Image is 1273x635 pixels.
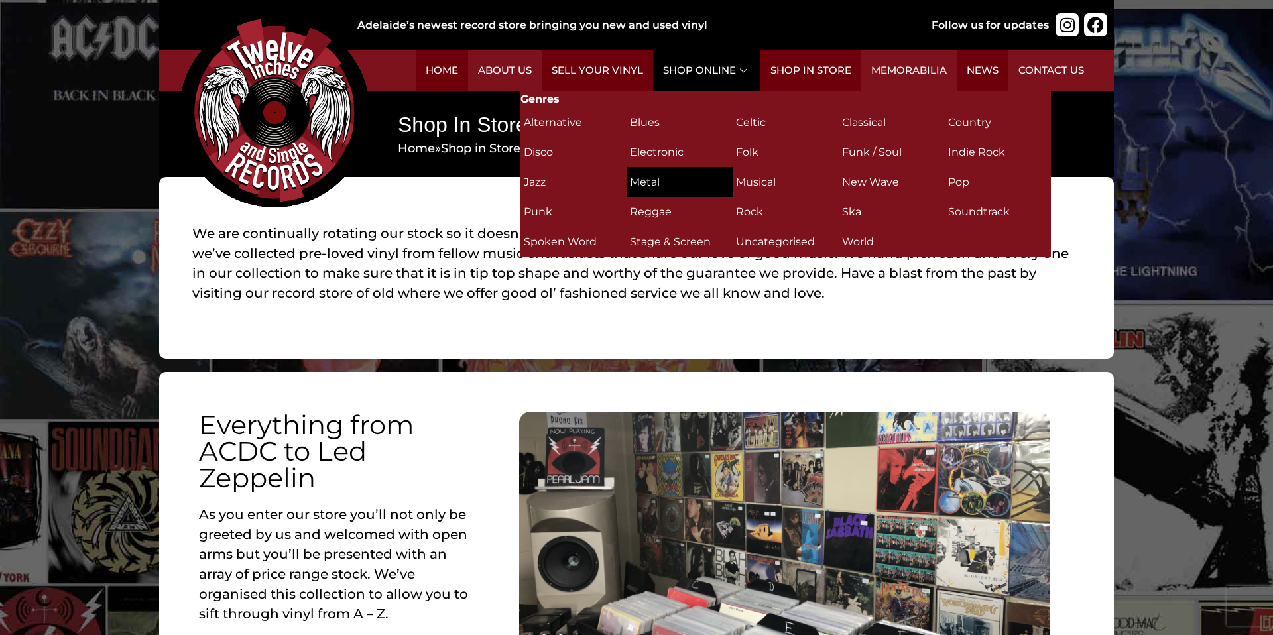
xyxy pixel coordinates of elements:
[627,167,733,197] a: Visit product category Metal
[736,141,835,164] h2: Folk
[524,141,623,164] h2: Disco
[736,230,835,253] h2: Uncategorised
[199,412,482,491] h2: Everything from ACDC to Led Zeppelin
[520,227,627,257] a: Visit product category Spoken Word
[630,230,729,253] h2: Stage & Screen
[839,137,945,167] a: Visit product category Funk / Soul
[524,230,623,253] h2: Spoken Word
[948,170,1048,194] h2: Pop
[733,227,839,257] a: Visit product category Uncategorised
[520,107,627,137] a: Visit product category Alternative
[630,111,729,134] h2: Blues
[839,167,945,197] a: Visit product category New Wave
[542,50,653,91] a: Sell Your Vinyl
[520,137,627,167] a: Visit product category Disco
[842,200,941,223] h2: Ska
[736,200,835,223] h2: Rock
[627,197,733,227] a: Visit product category Reggae
[760,50,861,91] a: Shop in Store
[398,141,520,156] span: »
[1008,50,1094,91] a: Contact Us
[945,107,1051,137] a: Visit product category Country
[733,107,839,137] a: Visit product category Celtic
[630,200,729,223] h2: Reggae
[957,50,1008,91] a: News
[524,111,623,134] h2: Alternative
[520,167,627,197] a: Visit product category Jazz
[945,137,1051,167] a: Visit product category Indie Rock
[192,223,1081,303] p: We are continually rotating our stock so it doesn’t all end up online. We try and give you the be...
[736,111,835,134] h2: Celtic
[416,50,468,91] a: Home
[842,111,941,134] h2: Classical
[842,170,941,194] h2: New Wave
[948,141,1048,164] h2: Indie Rock
[932,17,1049,33] div: Follow us for updates
[520,93,560,105] strong: Genres
[945,167,1051,197] a: Visit product category Pop
[199,504,482,624] p: As you enter our store you’ll not only be greeted by us and welcomed with open arms but you’ll be...
[524,200,623,223] h2: Punk
[948,111,1048,134] h2: Country
[398,141,435,156] a: Home
[357,17,889,33] div: Adelaide’s newest record store bringing you new and used vinyl
[630,141,729,164] h2: Electronic
[733,137,839,167] a: Visit product category Folk
[627,137,733,167] a: Visit product category Electronic
[839,227,945,257] a: Visit product category World
[468,50,542,91] a: About Us
[630,170,729,194] h2: Metal
[398,110,1066,140] h1: Shop In Store
[861,50,957,91] a: Memorabilia
[839,107,945,137] a: Visit product category Classical
[733,197,839,227] a: Visit product category Rock
[948,200,1048,223] h2: Soundtrack
[733,167,839,197] a: Visit product category Musical
[842,230,941,253] h2: World
[945,197,1051,227] a: Visit product category Soundtrack
[441,141,520,156] span: Shop in Store
[842,141,941,164] h2: Funk / Soul
[627,107,733,137] a: Visit product category Blues
[524,170,623,194] h2: Jazz
[653,50,760,91] a: Shop Online
[736,170,835,194] h2: Musical
[627,227,733,257] a: Visit product category Stage & Screen
[520,197,627,227] a: Visit product category Punk
[839,197,945,227] a: Visit product category Ska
